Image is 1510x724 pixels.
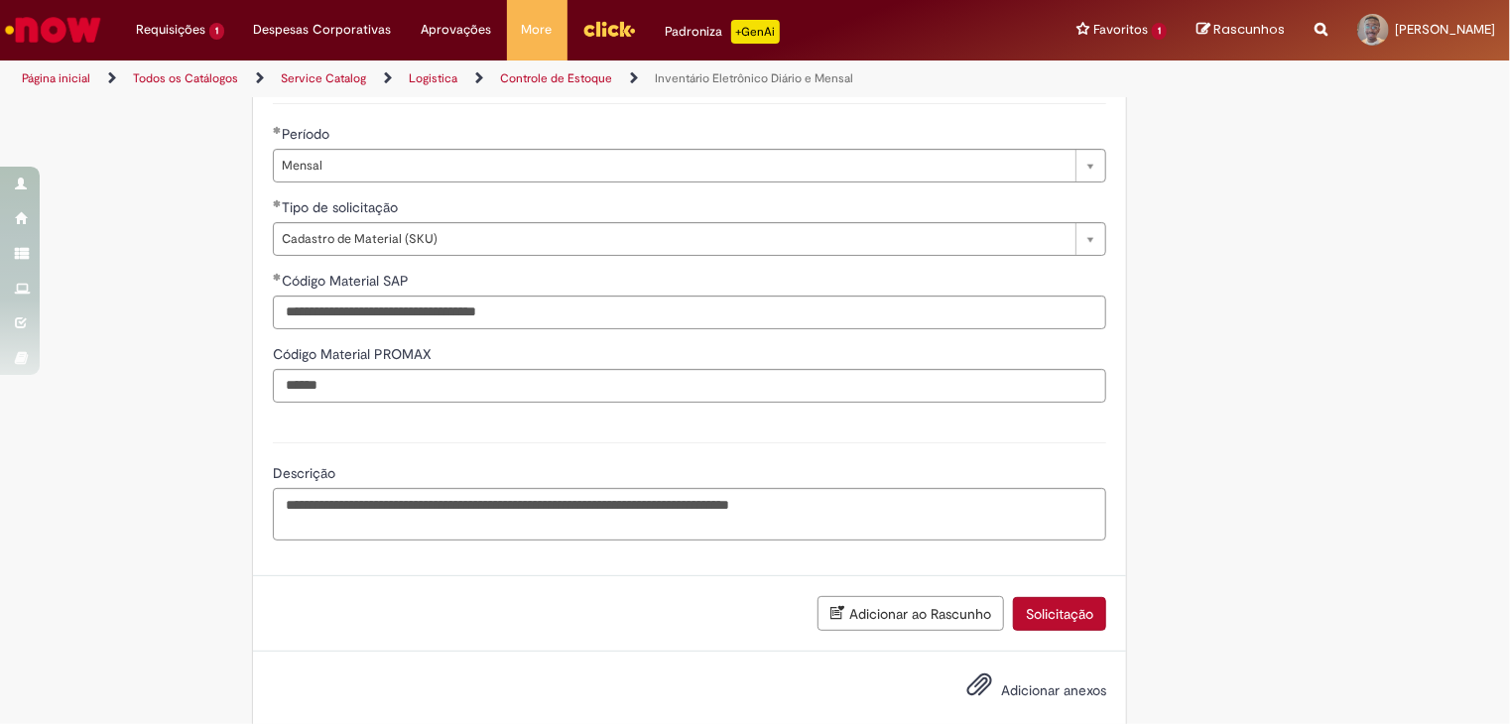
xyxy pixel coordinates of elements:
span: Período [282,125,333,143]
span: Favoritos [1093,20,1148,40]
span: Mensal [282,150,1066,181]
span: Despesas Corporativas [254,20,392,40]
a: Inventário Eletrônico Diário e Mensal [655,70,853,86]
button: Solicitação [1013,597,1106,631]
span: Obrigatório Preenchido [273,273,282,281]
span: Requisições [136,20,205,40]
span: 1 [1152,23,1167,40]
span: Código Material SAP [282,272,413,290]
a: Logistica [409,70,457,86]
img: ServiceNow [2,10,104,50]
div: Padroniza [666,20,780,44]
textarea: Descrição [273,488,1106,542]
span: Código Material PROMAX [273,345,436,363]
a: Rascunhos [1196,21,1285,40]
span: Descrição [273,464,339,482]
a: Todos os Catálogos [133,70,238,86]
p: +GenAi [731,20,780,44]
a: Controle de Estoque [500,70,612,86]
span: [PERSON_NAME] [1395,21,1495,38]
span: Obrigatório Preenchido [273,126,282,134]
button: Adicionar anexos [961,666,997,712]
a: Página inicial [22,70,90,86]
span: 1 [209,23,224,40]
span: Obrigatório Preenchido [273,199,282,207]
a: Service Catalog [281,70,366,86]
input: Código Material SAP [273,296,1106,329]
input: Código Material PROMAX [273,369,1106,403]
img: click_logo_yellow_360x200.png [582,14,636,44]
span: Adicionar anexos [1001,681,1106,699]
span: Tipo de solicitação [282,198,402,216]
button: Adicionar ao Rascunho [818,596,1004,631]
span: Rascunhos [1213,20,1285,39]
span: Cadastro de Material (SKU) [282,223,1066,255]
span: Aprovações [422,20,492,40]
span: More [522,20,553,40]
ul: Trilhas de página [15,60,992,97]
